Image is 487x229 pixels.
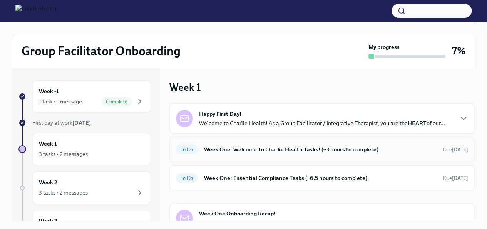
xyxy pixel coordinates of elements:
span: Due [443,175,468,181]
h6: Week One: Welcome To Charlie Health Tasks! (~3 hours to complete) [204,145,437,154]
a: Week 23 tasks • 2 messages [18,171,151,204]
strong: [DATE] [452,147,468,153]
strong: HEART [408,120,427,127]
strong: My progress [368,43,400,51]
img: CharlieHealth [15,5,56,17]
h2: Group Facilitator Onboarding [22,43,181,59]
span: To Do [176,175,198,181]
div: 3 tasks • 2 messages [39,189,88,197]
strong: Happy First Day! [199,110,241,118]
span: First day at work [32,119,91,126]
h6: Week One: Essential Compliance Tasks (~6.5 hours to complete) [204,174,437,182]
span: Complete [101,99,132,105]
span: August 11th, 2025 09:00 [443,175,468,182]
div: 3 tasks • 2 messages [39,150,88,158]
span: August 11th, 2025 09:00 [443,146,468,153]
h6: Week 1 [39,139,57,148]
h3: Week 1 [169,80,201,94]
h6: Week 2 [39,178,57,187]
a: Week -11 task • 1 messageComplete [18,80,151,113]
span: Due [443,147,468,153]
a: First day at work[DATE] [18,119,151,127]
strong: [DATE] [452,175,468,181]
a: To DoWeek One: Welcome To Charlie Health Tasks! (~3 hours to complete)Due[DATE] [176,143,468,156]
strong: [DATE] [72,119,91,126]
a: Week 13 tasks • 2 messages [18,133,151,165]
h6: Week 3 [39,217,57,225]
h3: 7% [452,44,465,58]
span: To Do [176,147,198,153]
h6: Week -1 [39,87,59,95]
div: 1 task • 1 message [39,98,82,105]
a: To DoWeek One: Essential Compliance Tasks (~6.5 hours to complete)Due[DATE] [176,172,468,184]
strong: Week One Onboarding Recap! [199,210,276,217]
p: Welcome to Charlie Health! As a Group Facilitator / Integrative Therapist, you are the of our... [199,119,445,127]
